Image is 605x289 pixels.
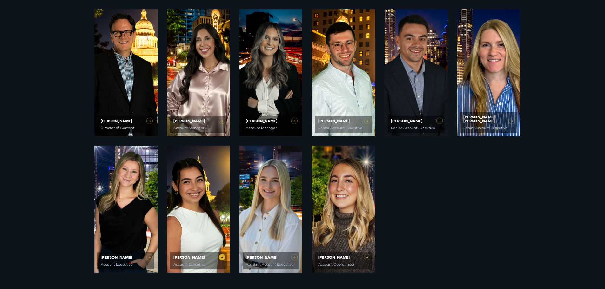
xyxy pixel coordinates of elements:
a: View Bio for McKenzie Covell [239,9,302,136]
span: Assistant Account Executive [246,262,295,266]
a: View Bio for Sarah Vandiver [167,9,230,136]
a: View Bio for Jeff Beckham [94,9,157,136]
span: Account Executive [101,262,150,266]
span: [PERSON_NAME] [318,119,368,123]
span: [PERSON_NAME] [318,255,368,259]
span: Senior Account Executive [391,126,440,130]
a: View Bio for Dani Smith [312,146,375,273]
span: [PERSON_NAME] [PERSON_NAME] [463,115,514,123]
a: View Bio for Elizabeth Kalwick [239,146,302,273]
a: View Bio for Sydney Miner [94,146,157,273]
span: Senior Account Executive [318,126,367,130]
a: View Bio for Katie Anne Hayes [457,9,520,136]
span: [PERSON_NAME] [101,119,151,123]
span: [PERSON_NAME] [391,119,441,123]
a: View Bio for Laura Corona [167,146,230,273]
span: Senior Account Executive [463,126,512,130]
span: Account Executive [173,262,222,266]
a: View Bio for Josh Georgiou [312,9,375,136]
span: Director of Content [101,126,150,130]
span: Account Manager [246,126,295,130]
a: View Bio for Mike Bradley [385,9,447,136]
span: Account Coordinator [318,262,367,266]
span: [PERSON_NAME] [246,255,296,259]
span: [PERSON_NAME] [173,255,224,259]
span: Account Manager [173,126,222,130]
span: [PERSON_NAME] [101,255,151,259]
